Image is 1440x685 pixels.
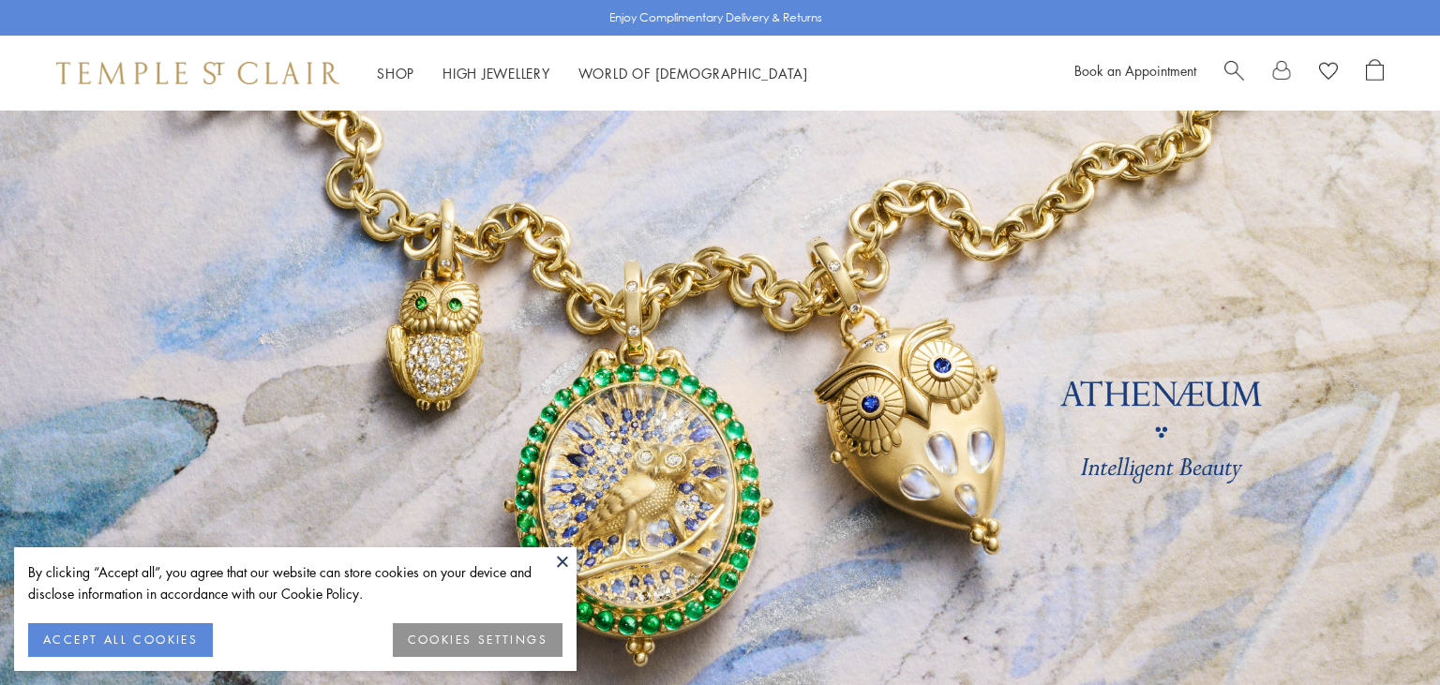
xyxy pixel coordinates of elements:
a: World of [DEMOGRAPHIC_DATA]World of [DEMOGRAPHIC_DATA] [578,64,808,82]
iframe: Gorgias live chat messenger [1346,597,1421,666]
button: ACCEPT ALL COOKIES [28,623,213,657]
p: Enjoy Complimentary Delivery & Returns [609,8,822,27]
a: Book an Appointment [1074,61,1196,80]
a: High JewelleryHigh Jewellery [442,64,550,82]
a: Open Shopping Bag [1366,59,1384,87]
nav: Main navigation [377,62,808,85]
a: ShopShop [377,64,414,82]
img: Temple St. Clair [56,62,339,84]
div: By clicking “Accept all”, you agree that our website can store cookies on your device and disclos... [28,561,562,604]
button: COOKIES SETTINGS [393,623,562,657]
a: View Wishlist [1319,59,1338,87]
a: Search [1224,59,1244,87]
